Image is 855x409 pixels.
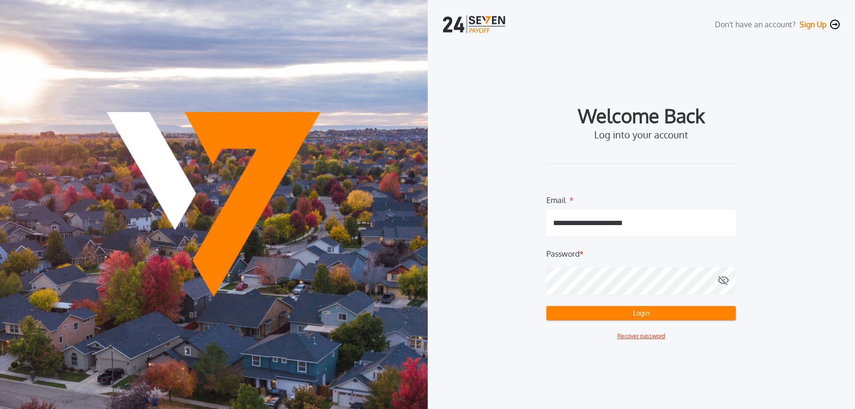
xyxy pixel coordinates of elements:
[546,267,736,295] input: Password*
[546,194,566,202] label: Email
[617,332,665,341] button: Recover password
[715,19,796,30] label: Don't have an account?
[718,267,729,295] button: Password*
[546,306,736,320] button: Login
[594,129,688,140] label: Log into your account
[107,112,321,297] img: Payoff
[799,20,826,29] button: Sign Up
[578,108,705,123] label: Welcome Back
[830,20,840,29] img: navigation-icon
[443,15,507,33] img: logo
[546,248,579,260] label: Password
